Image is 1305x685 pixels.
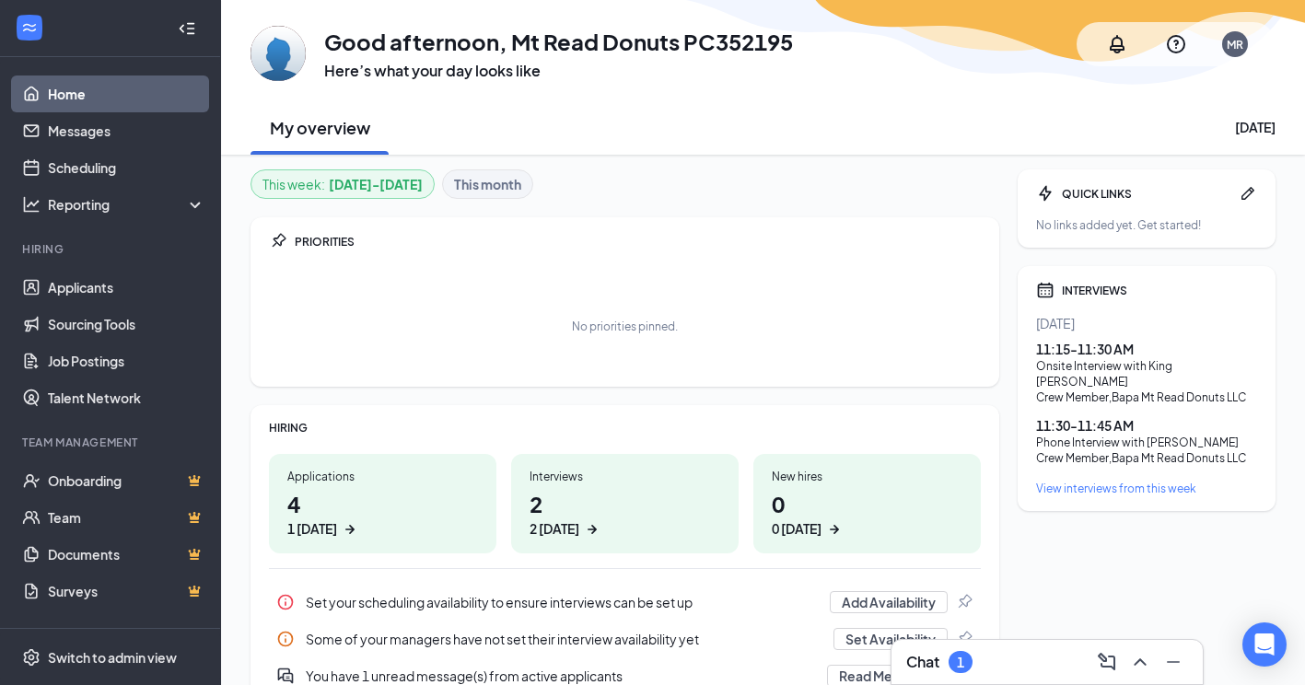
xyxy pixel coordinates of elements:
svg: Info [276,593,295,611]
svg: ArrowRight [825,520,844,539]
div: Applications [287,469,478,484]
a: View interviews from this week [1036,481,1257,496]
svg: Analysis [22,195,41,214]
svg: Notifications [1106,33,1128,55]
div: PRIORITIES [295,234,981,250]
h1: Good afternoon, Mt Read Donuts PC352195 [324,26,793,57]
svg: ArrowRight [583,520,601,539]
svg: Pin [955,593,973,611]
a: Scheduling [48,149,205,186]
div: Phone Interview with [PERSON_NAME] [1036,435,1257,450]
svg: Calendar [1036,281,1054,299]
svg: DoubleChatActive [276,667,295,685]
div: No links added yet. Get started! [1036,217,1257,233]
b: This month [454,174,521,194]
div: New hires [772,469,962,484]
a: DocumentsCrown [48,536,205,573]
h1: 4 [287,488,478,539]
div: Onsite Interview with King [PERSON_NAME] [1036,358,1257,389]
b: [DATE] - [DATE] [329,174,423,194]
div: This week : [262,174,423,194]
div: Switch to admin view [48,648,177,667]
button: Add Availability [830,591,948,613]
div: 11:15 - 11:30 AM [1036,340,1257,358]
a: SurveysCrown [48,573,205,610]
a: Applicants [48,269,205,306]
div: You have 1 unread message(s) from active applicants [306,667,816,685]
a: Interviews22 [DATE]ArrowRight [511,454,739,553]
a: Home [48,75,205,112]
div: Set your scheduling availability to ensure interviews can be set up [269,584,981,621]
h1: 2 [530,488,720,539]
a: Job Postings [48,342,205,379]
div: 1 [DATE] [287,519,337,539]
button: Minimize [1159,647,1188,677]
a: New hires00 [DATE]ArrowRight [753,454,981,553]
svg: Collapse [178,19,196,38]
div: INTERVIEWS [1062,283,1257,298]
div: Crew Member , Bapa Mt Read Donuts LLC [1036,450,1257,466]
a: Sourcing Tools [48,306,205,342]
a: TeamCrown [48,499,205,536]
div: Some of your managers have not set their interview availability yet [269,621,981,657]
svg: QuestionInfo [1165,33,1187,55]
div: Open Intercom Messenger [1242,622,1287,667]
div: Some of your managers have not set their interview availability yet [306,630,822,648]
svg: ChevronUp [1129,651,1151,673]
h1: 0 [772,488,962,539]
svg: Pen [1239,184,1257,203]
div: Interviews [530,469,720,484]
h3: Here’s what your day looks like [324,61,793,81]
div: Set your scheduling availability to ensure interviews can be set up [306,593,819,611]
div: No priorities pinned. [572,319,678,334]
div: MR [1227,37,1243,52]
div: 11:30 - 11:45 AM [1036,416,1257,435]
a: Applications41 [DATE]ArrowRight [269,454,496,553]
svg: Pin [955,630,973,648]
button: ComposeMessage [1092,647,1122,677]
button: ChevronUp [1125,647,1155,677]
svg: Pin [269,232,287,250]
div: Hiring [22,241,202,257]
div: [DATE] [1235,118,1276,136]
svg: Minimize [1162,651,1184,673]
div: [DATE] [1036,314,1257,332]
a: InfoSet your scheduling availability to ensure interviews can be set upAdd AvailabilityPin [269,584,981,621]
button: Set Availability [833,628,948,650]
svg: Info [276,630,295,648]
h3: Chat [906,652,939,672]
h2: My overview [270,116,370,139]
div: 1 [957,655,964,670]
svg: WorkstreamLogo [20,18,39,37]
div: 2 [DATE] [530,519,579,539]
svg: Settings [22,648,41,667]
a: Talent Network [48,379,205,416]
a: OnboardingCrown [48,462,205,499]
div: 0 [DATE] [772,519,821,539]
div: Reporting [48,195,206,214]
div: Crew Member , Bapa Mt Read Donuts LLC [1036,389,1257,405]
div: QUICK LINKS [1062,186,1231,202]
div: HIRING [269,420,981,435]
svg: Bolt [1036,184,1054,203]
div: Team Management [22,435,202,450]
a: InfoSome of your managers have not set their interview availability yetSet AvailabilityPin [269,621,981,657]
svg: ComposeMessage [1096,651,1118,673]
a: Messages [48,112,205,149]
img: Mt Read Donuts PC352195 [251,26,306,81]
svg: ArrowRight [341,520,359,539]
